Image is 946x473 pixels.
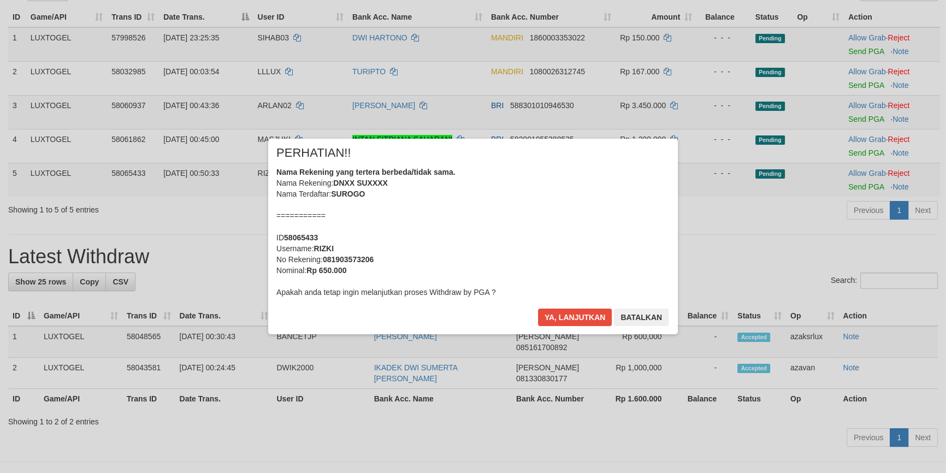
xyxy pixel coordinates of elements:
[333,179,388,187] b: DNXX SUXXXX
[306,266,346,275] b: Rp 650.000
[323,255,374,264] b: 081903573206
[331,190,365,198] b: SUROGO
[284,233,318,242] b: 58065433
[614,309,669,326] button: Batalkan
[538,309,612,326] button: Ya, lanjutkan
[276,147,351,158] span: PERHATIAN!!
[314,244,334,253] b: RIZKI
[276,167,670,298] div: Nama Rekening: Nama Terdaftar: =========== ID Username: No Rekening: Nominal: Apakah anda tetap i...
[276,168,456,176] b: Nama Rekening yang tertera berbeda/tidak sama.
